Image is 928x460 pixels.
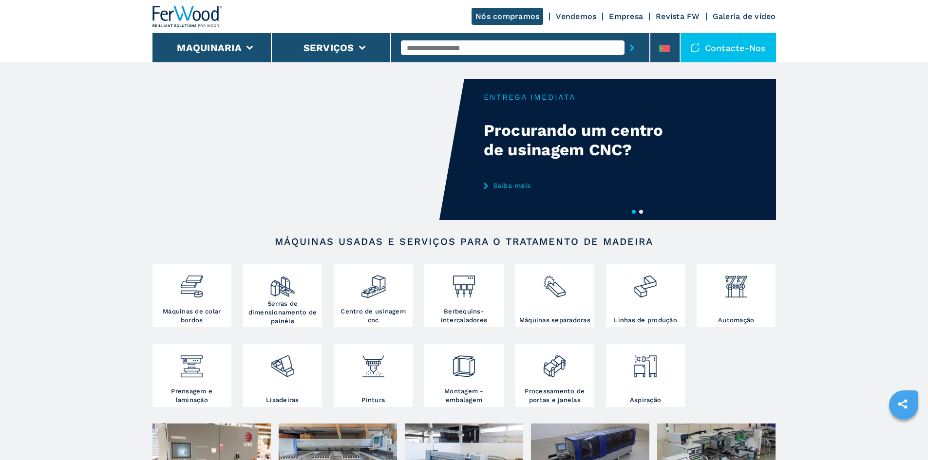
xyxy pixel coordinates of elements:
img: centro_di_lavoro_cnc_2.png [360,266,386,299]
img: squadratrici_2.png [269,266,295,299]
h2: Máquinas usadas e serviços para o tratamento de madeira [184,236,745,247]
img: sezionatrici_2.png [542,266,568,299]
div: Contacte-nos [681,33,776,62]
h3: Máquinas de colar bordos [155,307,229,325]
h3: Aspiração [630,396,661,405]
a: Serras de dimensionamento de painéis [243,264,322,327]
img: levigatrici_2.png [269,346,295,379]
button: 2 [639,210,643,214]
video: Your browser does not support the video tag. [152,79,464,220]
a: Pintura [334,344,413,407]
a: Prensagem e laminação [152,344,231,407]
h3: Berbequins-intercaladores [427,307,501,325]
img: verniciatura_1.png [360,346,386,379]
button: submit-button [625,37,640,59]
iframe: Chat [887,416,921,453]
a: Revista FW [656,12,700,21]
h3: Pintura [361,396,385,405]
h3: Linhas de produção [614,316,677,325]
img: Ferwood [152,6,223,27]
h3: Lixadeiras [266,396,299,405]
img: lavorazione_porte_finestre_2.png [542,346,568,379]
a: Centro de usinagem cnc [334,264,413,327]
a: Nós compramos [472,8,543,25]
button: 1 [632,210,636,214]
img: aspirazione_1.png [632,346,658,379]
a: Empresa [609,12,643,21]
img: foratrici_inseritrici_2.png [451,266,477,299]
a: Berbequins-intercaladores [424,264,503,327]
h3: Centro de usinagem cnc [336,307,410,325]
a: Processamento de portas e janelas [515,344,594,407]
h3: Processamento de portas e janelas [518,387,592,405]
a: Montagem - embalagem [424,344,503,407]
button: Serviços [303,42,354,54]
a: Aspiração [606,344,685,407]
h3: Automação [718,316,754,325]
a: Vendemos [556,12,596,21]
img: linee_di_produzione_2.png [632,266,658,299]
a: Lixadeiras [243,344,322,407]
h3: Máquinas separadoras [519,316,590,325]
img: automazione.png [723,266,749,299]
h3: Montagem - embalagem [427,387,501,405]
h3: Serras de dimensionamento de painéis [246,299,320,326]
h3: Prensagem e laminação [155,387,229,405]
button: Maquinaria [177,42,242,54]
a: Máquinas de colar bordos [152,264,231,327]
a: Linhas de produção [606,264,685,327]
img: montaggio_imballaggio_2.png [451,346,477,379]
a: sharethis [890,392,915,416]
a: Saiba mais [484,182,675,189]
img: Contacte-nos [690,43,700,53]
a: Galeria de vídeo [713,12,776,21]
a: Máquinas separadoras [515,264,594,327]
img: bordatrici_1.png [179,266,205,299]
img: pressa-strettoia.png [179,346,205,379]
a: Automação [697,264,776,327]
